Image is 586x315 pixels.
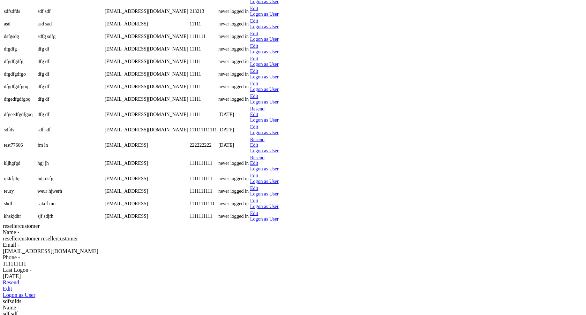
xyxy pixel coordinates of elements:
[189,137,217,154] td: 222222222
[3,248,583,254] div: [EMAIL_ADDRESS][DOMAIN_NAME]
[3,68,37,80] td: dfgdfgdfgo
[218,68,249,80] td: never logged in
[3,137,37,154] td: test77666
[189,93,217,105] td: 11111
[3,223,40,229] span: resellercustomer
[3,236,583,242] div: resellercustomer resellercustomer
[3,31,37,43] td: dsfgsdg
[37,93,104,105] td: dfg df
[218,43,249,55] td: never logged in
[218,81,249,93] td: never logged in
[104,81,189,93] td: [EMAIL_ADDRESS][DOMAIN_NAME]
[3,210,37,222] td: khskjdhf
[250,161,258,166] a: Edit
[104,173,189,185] td: [EMAIL_ADDRESS]
[250,166,279,171] a: Logon as User
[250,49,279,54] a: Logon as User
[250,216,279,222] a: Logon as User
[104,210,189,222] td: [EMAIL_ADDRESS]
[250,37,279,42] a: Logon as User
[189,43,217,55] td: 11111
[250,155,264,160] a: Resend
[250,179,279,184] a: Logon as User
[3,229,583,236] div: Name -
[250,81,258,86] a: Edit
[250,204,279,209] a: Logon as User
[104,43,189,55] td: [EMAIL_ADDRESS][DOMAIN_NAME]
[250,106,264,112] a: Resend
[250,6,258,11] a: Edit
[104,137,189,154] td: [EMAIL_ADDRESS]
[37,155,104,172] td: hgj jh
[189,18,217,30] td: 11111
[3,185,37,197] td: teury
[250,69,258,74] a: Edit
[189,6,217,17] td: 213213
[250,87,279,92] a: Logon as User
[104,106,189,123] td: [EMAIL_ADDRESS][DOMAIN_NAME]
[3,298,21,304] span: sdfsdfds
[104,18,189,30] td: [EMAIL_ADDRESS]
[104,68,189,80] td: [EMAIL_ADDRESS][DOMAIN_NAME]
[3,106,37,123] td: dfgeedfgdfgoq
[3,18,37,30] td: asd
[218,185,249,197] td: never logged in
[3,292,35,298] a: Logon as User
[250,56,258,61] a: Edit
[3,198,37,210] td: shdf
[104,93,189,105] td: [EMAIL_ADDRESS][DOMAIN_NAME]
[37,68,104,80] td: dfg df
[250,99,279,105] a: Logon as User
[189,155,217,172] td: 1111111111
[250,211,258,216] a: Edit
[218,173,249,185] td: never logged in
[3,242,583,248] div: Email -
[189,173,217,185] td: 1111111111
[250,124,258,130] a: Edit
[3,81,37,93] td: dfgdfgdfgoq
[250,11,279,17] a: Logon as User
[3,261,583,267] div: 111111111
[250,18,258,24] a: Edit
[250,44,258,49] a: Edit
[37,106,104,123] td: dfg df
[3,6,37,17] td: sdfsdfds
[250,117,279,123] a: Logon as User
[218,124,249,136] td: [DATE]
[37,81,104,93] td: dfg df
[250,186,258,191] a: Edit
[3,93,37,105] td: dfgedfgdfgoq
[37,43,104,55] td: dfg df
[218,6,249,17] td: never logged in
[3,273,583,279] div: [DATE]
[104,6,189,17] td: [EMAIL_ADDRESS][DOMAIN_NAME]
[218,210,249,222] td: never logged in
[37,18,104,30] td: asd sad
[250,198,258,203] a: Edit
[250,94,258,99] a: Edit
[37,6,104,17] td: sdf sdf
[37,198,104,210] td: sakdf mn
[3,279,19,285] a: Resend
[104,155,189,172] td: [EMAIL_ADDRESS]
[37,173,104,185] td: hdj dsfg
[189,185,217,197] td: 1111111111
[104,124,189,136] td: [EMAIL_ADDRESS][DOMAIN_NAME]
[3,305,583,311] div: Name -
[250,31,258,36] a: Edit
[3,124,37,136] td: sdfds
[37,210,104,222] td: sjf sdjfh
[3,254,583,261] div: Phone -
[37,137,104,154] td: fm ln
[189,31,217,43] td: 1111111
[3,286,12,292] a: Edit
[3,173,37,185] td: ijkkfjlhj
[3,56,37,68] td: dfgdfgdfg
[250,173,258,178] a: Edit
[104,56,189,68] td: [EMAIL_ADDRESS][DOMAIN_NAME]
[189,68,217,80] td: 11111
[189,210,217,222] td: 1111111111
[3,43,37,55] td: dfgdfg
[37,124,104,136] td: sdf sdf
[250,24,279,29] a: Logon as User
